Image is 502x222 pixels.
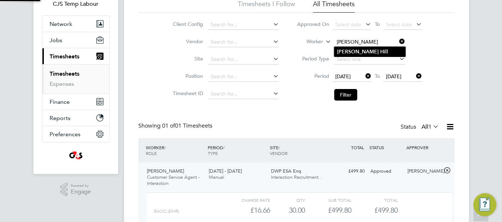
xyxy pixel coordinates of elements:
div: STATUS [368,141,405,154]
span: Engage [71,189,91,195]
div: Charge rate [224,196,270,204]
span: 1 [428,123,432,130]
button: Filter [334,89,357,101]
span: / [278,145,280,150]
span: Network [50,21,72,27]
span: Timesheets [50,53,79,60]
span: TYPE [208,150,218,156]
button: Reports [42,110,109,126]
div: QTY [270,196,305,204]
button: Timesheets [42,48,109,64]
input: Search for... [208,37,279,47]
label: Position [171,73,203,79]
span: Select date [335,21,361,28]
label: Vendor [171,38,203,45]
input: Search for... [208,89,279,99]
span: Reports [50,115,70,121]
input: Search for... [208,54,279,65]
a: Go to home page [42,150,110,161]
div: Timesheets [42,64,109,93]
div: £16.66 [224,204,270,216]
b: [PERSON_NAME] [337,49,379,55]
div: [PERSON_NAME] [405,165,442,177]
div: APPROVER [405,141,442,154]
a: Expenses [50,80,74,87]
span: Interaction Recruitment… [271,174,323,180]
button: Preferences [42,126,109,142]
div: PERIOD [206,141,268,160]
input: Search for... [208,20,279,30]
span: Customer Service Agent - Interaction [147,174,200,186]
div: £499.80 [330,165,368,177]
span: To [373,71,382,81]
img: g4s4-logo-retina.png [67,150,84,161]
span: 01 Timesheets [162,122,212,129]
span: To [373,19,382,29]
span: Jobs [50,37,62,44]
div: 30.00 [270,204,305,216]
div: £499.80 [305,204,351,216]
a: Timesheets [50,70,79,77]
div: Showing [138,122,214,130]
label: Site [171,55,203,62]
span: / [223,145,225,150]
div: Approved [368,165,405,177]
button: Finance [42,94,109,110]
span: [DATE] [335,73,351,80]
span: TOTAL [351,145,364,150]
span: [PERSON_NAME] [147,168,184,174]
b: Hill [380,49,388,55]
div: SITE [268,141,330,160]
div: WORKER [144,141,206,160]
button: Engage Resource Center [473,193,496,216]
span: basic (£/HR) [154,209,179,214]
div: Status [401,122,440,132]
div: Sub Total [305,196,351,204]
button: Network [42,16,109,32]
span: Select date [386,21,412,28]
button: Jobs [42,32,109,48]
input: Select one [334,54,405,65]
span: [DATE] [386,73,401,80]
span: ROLE [146,150,157,156]
span: Finance [50,98,70,105]
label: Client Config [171,21,203,27]
label: Timesheet ID [171,90,203,97]
span: VENDOR [270,150,287,156]
span: Preferences [50,131,80,138]
span: 01 of [162,122,175,129]
label: All [422,123,439,130]
input: Search for... [208,72,279,82]
label: Worker [291,38,323,45]
div: Total [351,196,398,204]
input: Search for... [334,37,405,47]
a: Powered byEngage [60,183,91,196]
label: Period [297,73,329,79]
label: Period Type [297,55,329,62]
span: DWP ESA Enq [271,168,301,174]
span: Powered by [71,183,91,189]
span: Manual [209,174,224,180]
span: £499.80 [374,206,398,214]
label: Approved On [297,21,329,27]
span: / [164,145,166,150]
span: [DATE] - [DATE] [209,168,242,174]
